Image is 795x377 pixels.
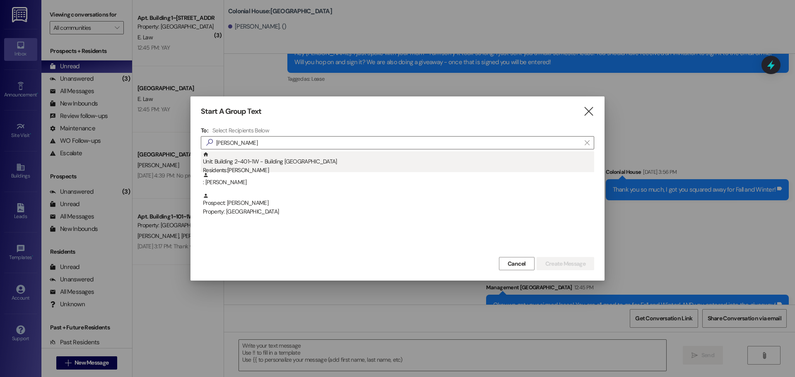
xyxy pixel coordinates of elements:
div: Prospect: [PERSON_NAME]Property: [GEOGRAPHIC_DATA] [201,193,594,214]
div: : [PERSON_NAME] [201,172,594,193]
button: Create Message [537,257,594,270]
i:  [583,107,594,116]
span: Cancel [508,259,526,268]
div: Residents: [PERSON_NAME] [203,166,594,175]
div: Property: [GEOGRAPHIC_DATA] [203,207,594,216]
h4: Select Recipients Below [212,127,269,134]
button: Cancel [499,257,535,270]
button: Clear text [581,137,594,149]
h3: Start A Group Text [201,107,261,116]
span: Create Message [545,259,585,268]
div: : [PERSON_NAME] [203,172,594,187]
i:  [203,138,216,147]
div: Prospect: [PERSON_NAME] [203,193,594,216]
div: Unit: Building 2~401~1W - Building [GEOGRAPHIC_DATA]Residents:[PERSON_NAME] [201,151,594,172]
h3: To: [201,127,208,134]
i:  [585,139,589,146]
input: Search for any contact or apartment [216,137,581,149]
div: Unit: Building 2~401~1W - Building [GEOGRAPHIC_DATA] [203,151,594,175]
